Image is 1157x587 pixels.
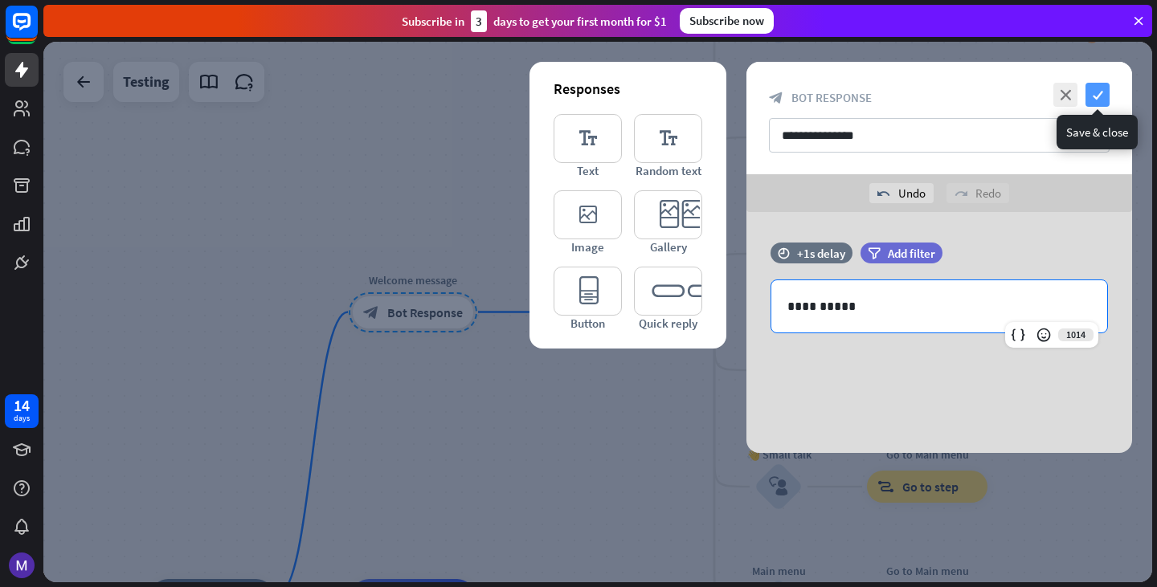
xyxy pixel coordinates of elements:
i: redo [955,187,967,200]
span: Add filter [888,246,935,261]
div: Subscribe now [680,8,774,34]
a: 14 days [5,394,39,428]
i: filter [868,247,881,259]
span: Bot Response [791,90,872,105]
button: Open LiveChat chat widget [13,6,61,55]
div: 3 [471,10,487,32]
div: +1s delay [797,246,845,261]
i: close [1053,83,1077,107]
div: Undo [869,183,934,203]
i: check [1085,83,1110,107]
div: 14 [14,398,30,413]
i: time [778,247,790,259]
div: Redo [946,183,1009,203]
div: days [14,413,30,424]
div: Subscribe in days to get your first month for $1 [402,10,667,32]
i: block_bot_response [769,91,783,105]
i: undo [877,187,890,200]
